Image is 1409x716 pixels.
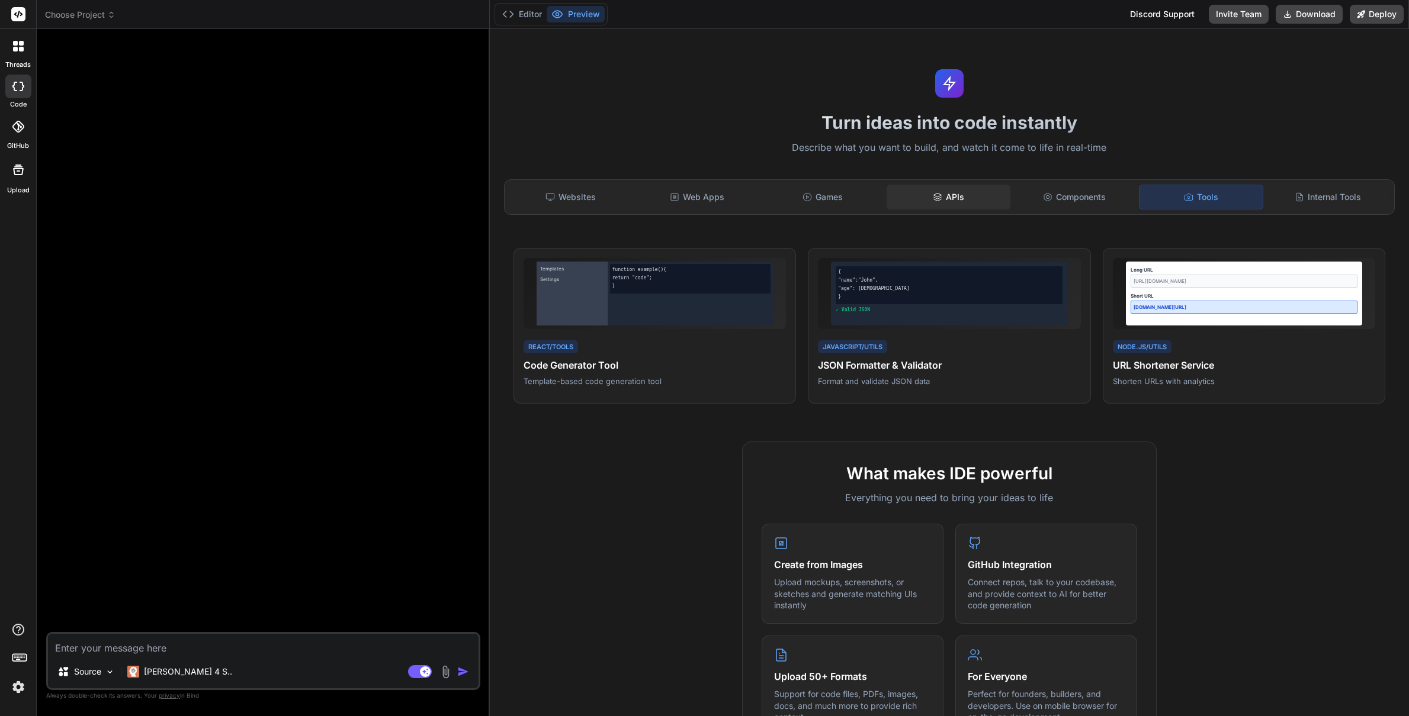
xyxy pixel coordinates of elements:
[838,294,1060,301] div: }
[1123,5,1202,24] div: Discord Support
[524,340,578,354] div: React/Tools
[762,461,1137,486] h2: What makes IDE powerful
[1350,5,1404,24] button: Deploy
[968,557,1125,572] h4: GitHub Integration
[7,185,30,195] label: Upload
[612,275,768,282] div: return "code";
[635,185,759,209] div: Web Apps
[45,9,115,21] span: Choose Project
[762,491,1137,505] p: Everything you need to bring your ideas to life
[439,665,452,679] img: attachment
[497,112,1402,133] h1: Turn ideas into code instantly
[457,666,469,678] img: icon
[612,283,768,290] div: }
[10,99,27,109] label: code
[1131,292,1357,299] div: Short URL
[968,669,1125,683] h4: For Everyone
[144,666,232,678] p: [PERSON_NAME] 4 S..
[1113,358,1375,372] h4: URL Shortener Service
[498,6,547,22] button: Editor
[497,140,1402,156] p: Describe what you want to build, and watch it come to life in real-time
[8,677,28,697] img: settings
[818,340,887,354] div: JavaScript/Utils
[1209,5,1269,24] button: Invite Team
[836,307,1063,314] div: ✓ Valid JSON
[1266,185,1389,209] div: Internal Tools
[818,376,1080,386] p: Format and validate JSON data
[838,269,1060,276] div: {
[46,690,480,701] p: Always double-check its answers. Your in Bind
[612,266,768,273] div: function example() {
[74,666,101,678] p: Source
[761,185,885,209] div: Games
[539,275,605,284] div: Settings
[838,277,1060,284] div: "name":"John",
[1131,266,1357,273] div: Long URL
[1113,340,1172,354] div: Node.js/Utils
[774,576,931,611] p: Upload mockups, screenshots, or sketches and generate matching UIs instantly
[838,285,1060,292] div: "age": [DEMOGRAPHIC_DATA]
[509,185,633,209] div: Websites
[159,692,180,699] span: privacy
[774,669,931,683] h4: Upload 50+ Formats
[887,185,1010,209] div: APIs
[1013,185,1137,209] div: Components
[1139,185,1264,209] div: Tools
[127,666,139,678] img: Claude 4 Sonnet
[774,557,931,572] h4: Create from Images
[7,141,29,151] label: GitHub
[524,376,786,386] p: Template-based code generation tool
[1131,275,1357,288] div: [URL][DOMAIN_NAME]
[105,667,115,677] img: Pick Models
[968,576,1125,611] p: Connect repos, talk to your codebase, and provide context to AI for better code generation
[1276,5,1343,24] button: Download
[539,264,605,273] div: Templates
[524,358,786,372] h4: Code Generator Tool
[818,358,1080,372] h4: JSON Formatter & Validator
[1131,301,1357,314] div: [DOMAIN_NAME][URL]
[1113,376,1375,386] p: Shorten URLs with analytics
[547,6,605,22] button: Preview
[5,60,31,70] label: threads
